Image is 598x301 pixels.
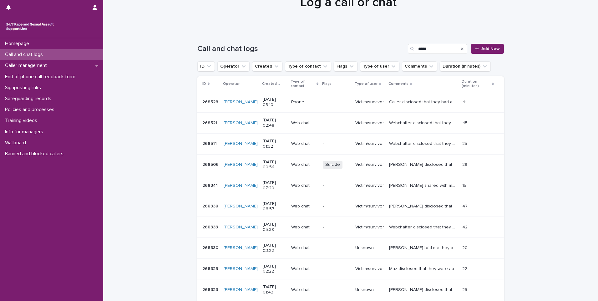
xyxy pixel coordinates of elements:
tr: 268506268506 [PERSON_NAME] [DATE] 00:54Web chatSuicideVictim/survivor[PERSON_NAME] disclosed that... [197,154,504,175]
p: End of phone call feedback form [3,74,80,80]
p: Banned and blocked callers [3,151,68,157]
p: Comments [388,80,408,87]
p: [DATE] 03:22 [263,243,286,253]
p: [DATE] 01:43 [263,284,286,295]
button: Type of contact [285,61,331,71]
p: Web chat [291,225,318,230]
tr: 268528268528 [PERSON_NAME] [DATE] 05:10Phone-Victim/survivorCaller disclosed that they had a talk... [197,92,504,113]
p: 268330 [202,244,220,251]
p: Unknown [355,245,384,251]
p: Web chat [291,162,318,167]
p: 25 [462,140,469,146]
p: Web chat [291,141,318,146]
p: Web chat [291,120,318,126]
p: Webchatter disclosed that they mixed pills and drugs with their housemates and blacked out. Felt ... [389,223,458,230]
tr: 268511268511 [PERSON_NAME] [DATE] 01:32Web chat-Victim/survivorWebchatter disclosed that they wer... [197,133,504,154]
p: Victim/survivor [355,120,384,126]
p: [DATE] 02:22 [263,264,286,274]
p: [DATE] 07:20 [263,180,286,191]
p: Created [262,80,277,87]
a: Add New [471,44,504,54]
p: 268333 [202,223,219,230]
tr: 268323268323 [PERSON_NAME] [DATE] 01:43Web chat-Unknown[PERSON_NAME] disclosed that something hap... [197,279,504,300]
p: 268323 [202,286,219,293]
p: Operator [223,80,240,87]
p: Victim/survivor [355,183,384,188]
p: 268521 [202,119,219,126]
a: [PERSON_NAME] [224,287,258,293]
p: 15 [462,182,468,188]
p: Homepage [3,41,34,47]
p: Jazmin disclosed that she was abused as a child and does not know what to think about it. It is a... [389,202,458,209]
a: [PERSON_NAME] [224,99,258,105]
p: Web chat [291,287,318,293]
span: Add New [481,47,500,51]
button: Created [252,61,282,71]
p: Caller management [3,63,52,69]
p: Info for managers [3,129,48,135]
p: Web chat [291,245,318,251]
p: Signposting links [3,85,46,91]
p: Victim/survivor [355,225,384,230]
p: Flags [322,80,332,87]
tr: 268341268341 [PERSON_NAME] [DATE] 07:20Web chat-Victim/survivor[PERSON_NAME] shared with me that ... [197,175,504,196]
p: - [323,225,350,230]
p: 268338 [202,202,220,209]
button: Type of user [360,61,399,71]
tr: 268330268330 [PERSON_NAME] [DATE] 03:22Web chat-Unknown[PERSON_NAME] told me they are English but... [197,237,504,258]
p: Victim/survivor [355,266,384,272]
button: Flags [334,61,357,71]
p: Amy disclosed that she was feeling overwhelmed because of her police interview. She said she felt... [389,161,458,167]
tr: 268521268521 [PERSON_NAME] [DATE] 02:48Web chat-Victim/survivorWebchatter disclosed that they wer... [197,113,504,134]
p: 20 [462,244,469,251]
p: Duration (minutes) [462,78,490,90]
p: - [323,204,350,209]
tr: 268333268333 [PERSON_NAME] [DATE] 05:38Web chat-Victim/survivorWebchatter disclosed that they mix... [197,217,504,238]
p: Vicky told me they are English but currently outside of the UK. I sent them the set message. Aske... [389,244,458,251]
h1: Call and chat logs [197,44,405,54]
a: [PERSON_NAME] [224,183,258,188]
p: [DATE] 05:10 [263,97,286,108]
p: Gabriella shared with me that she was raped by man she met in a club. She went out tonight and ki... [389,182,458,188]
input: Search [408,44,467,54]
button: ID [197,61,215,71]
p: Policies and processes [3,107,59,113]
a: [PERSON_NAME] [224,120,258,126]
p: [DATE] 06:57 [263,201,286,212]
p: 268325 [202,265,219,272]
p: [DATE] 01:32 [263,139,286,149]
p: 25 [462,286,469,293]
p: [DATE] 05:38 [263,222,286,232]
p: 47 [462,202,469,209]
p: Unknown [355,287,384,293]
p: 22 [462,265,469,272]
p: Call and chat logs [3,52,48,58]
p: - [323,266,350,272]
p: Safeguarding records [3,96,56,102]
p: Wallboard [3,140,31,146]
tr: 268325268325 [PERSON_NAME] [DATE] 02:22Web chat-Victim/survivorMaz disclosed that they were abuse... [197,258,504,279]
p: Phone [291,99,318,105]
p: 41 [462,98,468,105]
p: Aurora disclosed that something happened with her boyfriend but i was unsure if it was genuine. L... [389,286,458,293]
p: Victim/survivor [355,99,384,105]
a: [PERSON_NAME] [224,141,258,146]
button: Comments [402,61,437,71]
button: Duration (minutes) [440,61,491,71]
p: - [323,120,350,126]
a: [PERSON_NAME] [224,162,258,167]
p: Webchatter disclosed that they were raped and had constant nightmares. They asked about reporting... [389,140,458,146]
p: ID [202,80,206,87]
p: Type of user [355,80,378,87]
p: Webchatter disclosed that they were drugged by their cousin and was unable to sleep due to stress... [389,119,458,126]
p: Type of contact [291,78,315,90]
p: 268506 [202,161,220,167]
p: Training videos [3,118,42,124]
p: - [323,245,350,251]
p: - [323,99,350,105]
p: [DATE] 00:54 [263,160,286,170]
a: [PERSON_NAME] [224,225,258,230]
p: 42 [462,223,469,230]
p: Maz disclosed that they were abused by a family member over a decade ago. They are hypersexual an... [389,265,458,272]
p: - [323,141,350,146]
